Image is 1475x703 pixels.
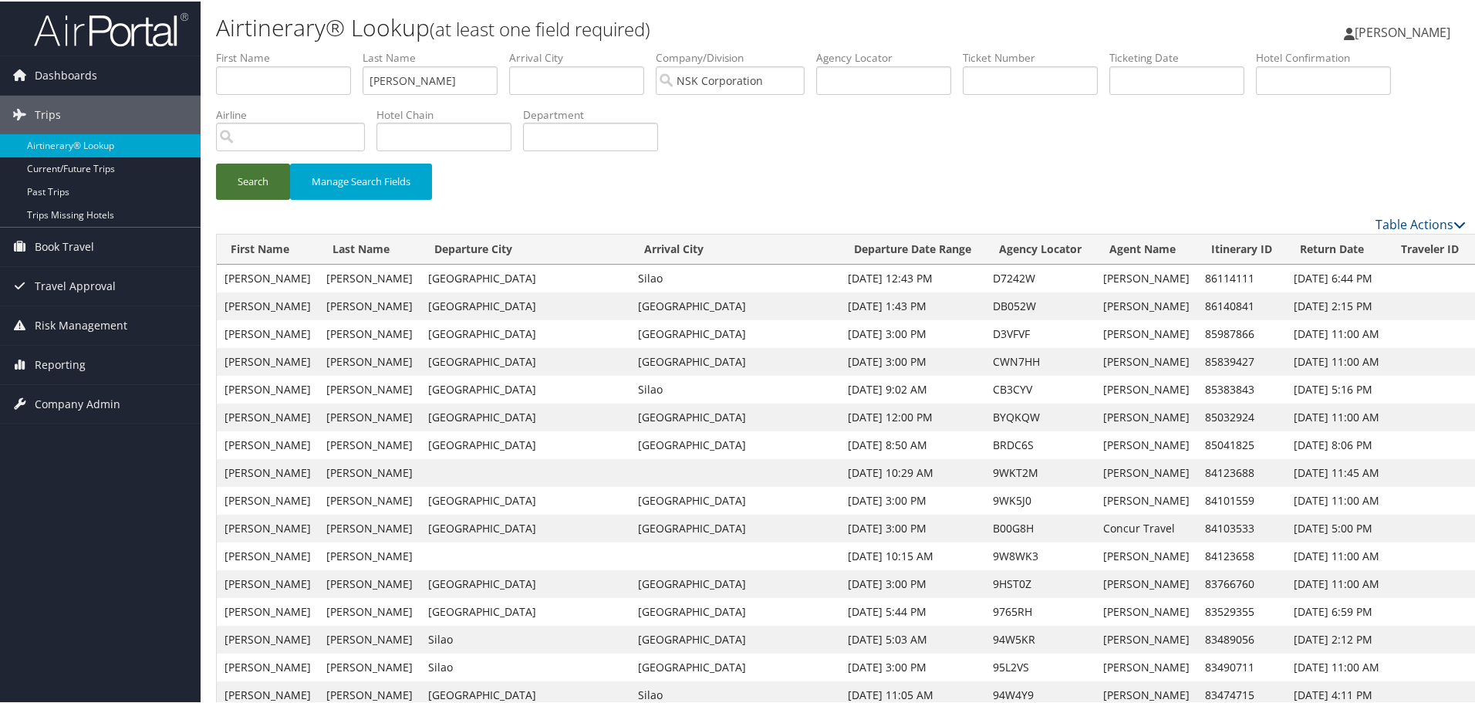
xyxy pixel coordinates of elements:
[630,374,840,402] td: Silao
[1286,569,1387,597] td: [DATE] 11:00 AM
[630,263,840,291] td: Silao
[216,49,363,64] label: First Name
[1095,624,1197,652] td: [PERSON_NAME]
[1387,233,1473,263] th: Traveler ID: activate to sort column ascending
[840,346,985,374] td: [DATE] 3:00 PM
[420,402,630,430] td: [GEOGRAPHIC_DATA]
[816,49,963,64] label: Agency Locator
[1197,652,1286,680] td: 83490711
[985,402,1095,430] td: BYQKQW
[1286,541,1387,569] td: [DATE] 11:00 AM
[420,346,630,374] td: [GEOGRAPHIC_DATA]
[216,162,290,198] button: Search
[217,402,319,430] td: [PERSON_NAME]
[217,319,319,346] td: [PERSON_NAME]
[35,305,127,343] span: Risk Management
[1095,513,1197,541] td: Concur Travel
[1197,624,1286,652] td: 83489056
[217,233,319,263] th: First Name: activate to sort column ascending
[985,624,1095,652] td: 94W5KR
[319,291,420,319] td: [PERSON_NAME]
[1286,291,1387,319] td: [DATE] 2:15 PM
[1197,402,1286,430] td: 85032924
[1197,485,1286,513] td: 84101559
[1286,513,1387,541] td: [DATE] 5:00 PM
[420,597,630,624] td: [GEOGRAPHIC_DATA]
[319,485,420,513] td: [PERSON_NAME]
[1095,430,1197,458] td: [PERSON_NAME]
[840,597,985,624] td: [DATE] 5:44 PM
[985,263,1095,291] td: D7242W
[1095,485,1197,513] td: [PERSON_NAME]
[985,652,1095,680] td: 95L2VS
[420,569,630,597] td: [GEOGRAPHIC_DATA]
[319,624,420,652] td: [PERSON_NAME]
[1197,233,1286,263] th: Itinerary ID: activate to sort column ascending
[1197,569,1286,597] td: 83766760
[840,458,985,485] td: [DATE] 10:29 AM
[985,513,1095,541] td: B00G8H
[630,430,840,458] td: [GEOGRAPHIC_DATA]
[420,513,630,541] td: [GEOGRAPHIC_DATA]
[1197,263,1286,291] td: 86114111
[985,541,1095,569] td: 9W8WK3
[985,291,1095,319] td: DB052W
[319,569,420,597] td: [PERSON_NAME]
[630,346,840,374] td: [GEOGRAPHIC_DATA]
[985,569,1095,597] td: 9HST0Z
[217,291,319,319] td: [PERSON_NAME]
[420,374,630,402] td: [GEOGRAPHIC_DATA]
[1095,319,1197,346] td: [PERSON_NAME]
[630,624,840,652] td: [GEOGRAPHIC_DATA]
[319,652,420,680] td: [PERSON_NAME]
[1286,458,1387,485] td: [DATE] 11:45 AM
[840,430,985,458] td: [DATE] 8:50 AM
[523,106,670,121] label: Department
[217,346,319,374] td: [PERSON_NAME]
[35,55,97,93] span: Dashboards
[35,384,120,422] span: Company Admin
[319,319,420,346] td: [PERSON_NAME]
[1197,597,1286,624] td: 83529355
[217,485,319,513] td: [PERSON_NAME]
[35,226,94,265] span: Book Travel
[1286,652,1387,680] td: [DATE] 11:00 AM
[1197,374,1286,402] td: 85383843
[630,513,840,541] td: [GEOGRAPHIC_DATA]
[217,458,319,485] td: [PERSON_NAME]
[1095,541,1197,569] td: [PERSON_NAME]
[319,597,420,624] td: [PERSON_NAME]
[656,49,816,64] label: Company/Division
[319,374,420,402] td: [PERSON_NAME]
[1095,458,1197,485] td: [PERSON_NAME]
[1095,402,1197,430] td: [PERSON_NAME]
[319,458,420,485] td: [PERSON_NAME]
[1095,652,1197,680] td: [PERSON_NAME]
[319,402,420,430] td: [PERSON_NAME]
[217,430,319,458] td: [PERSON_NAME]
[963,49,1109,64] label: Ticket Number
[420,233,630,263] th: Departure City: activate to sort column ascending
[1095,346,1197,374] td: [PERSON_NAME]
[1197,541,1286,569] td: 84123658
[420,485,630,513] td: [GEOGRAPHIC_DATA]
[290,162,432,198] button: Manage Search Fields
[420,263,630,291] td: [GEOGRAPHIC_DATA]
[985,430,1095,458] td: BRDC6S
[840,652,985,680] td: [DATE] 3:00 PM
[1286,597,1387,624] td: [DATE] 6:59 PM
[840,233,985,263] th: Departure Date Range: activate to sort column ascending
[840,319,985,346] td: [DATE] 3:00 PM
[630,569,840,597] td: [GEOGRAPHIC_DATA]
[630,291,840,319] td: [GEOGRAPHIC_DATA]
[34,10,188,46] img: airportal-logo.png
[420,652,630,680] td: Silao
[1197,458,1286,485] td: 84123688
[840,485,985,513] td: [DATE] 3:00 PM
[630,402,840,430] td: [GEOGRAPHIC_DATA]
[630,597,840,624] td: [GEOGRAPHIC_DATA]
[985,233,1095,263] th: Agency Locator: activate to sort column ascending
[216,10,1049,42] h1: Airtinerary® Lookup
[840,513,985,541] td: [DATE] 3:00 PM
[363,49,509,64] label: Last Name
